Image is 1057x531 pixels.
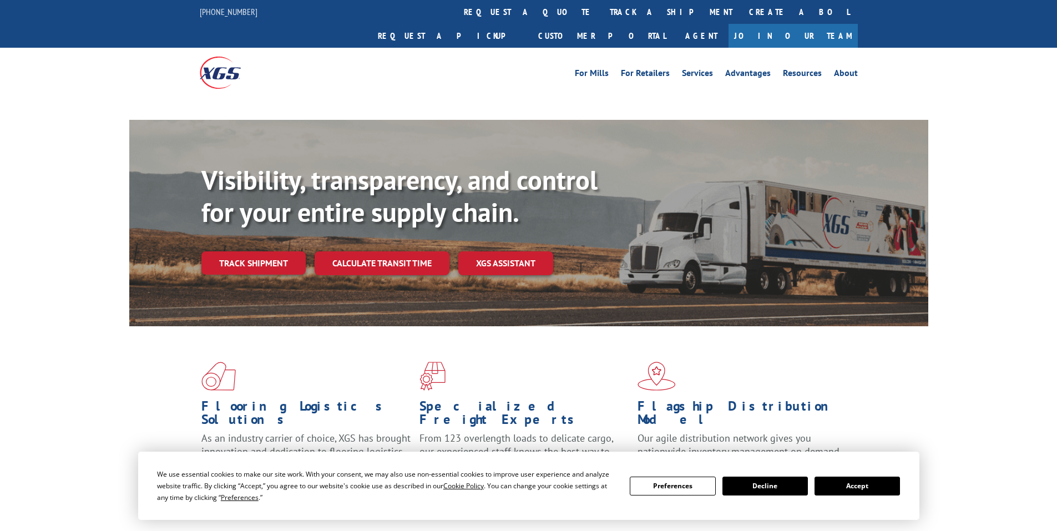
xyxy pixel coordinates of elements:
button: Decline [722,477,808,495]
b: Visibility, transparency, and control for your entire supply chain. [201,163,598,229]
a: Join Our Team [729,24,858,48]
button: Preferences [630,477,715,495]
img: xgs-icon-focused-on-flooring-red [419,362,446,391]
p: From 123 overlength loads to delicate cargo, our experienced staff knows the best way to move you... [419,432,629,481]
span: As an industry carrier of choice, XGS has brought innovation and dedication to flooring logistics... [201,432,411,471]
a: Request a pickup [370,24,530,48]
a: Customer Portal [530,24,674,48]
div: Cookie Consent Prompt [138,452,919,520]
span: Cookie Policy [443,481,484,490]
a: Agent [674,24,729,48]
div: We use essential cookies to make our site work. With your consent, we may also use non-essential ... [157,468,616,503]
button: Accept [815,477,900,495]
span: Preferences [221,493,259,502]
span: Our agile distribution network gives you nationwide inventory management on demand. [638,432,842,458]
img: xgs-icon-flagship-distribution-model-red [638,362,676,391]
img: xgs-icon-total-supply-chain-intelligence-red [201,362,236,391]
a: [PHONE_NUMBER] [200,6,257,17]
h1: Specialized Freight Experts [419,399,629,432]
a: XGS ASSISTANT [458,251,553,275]
a: For Retailers [621,69,670,81]
a: Resources [783,69,822,81]
a: Advantages [725,69,771,81]
a: Track shipment [201,251,306,275]
a: For Mills [575,69,609,81]
h1: Flooring Logistics Solutions [201,399,411,432]
a: About [834,69,858,81]
a: Calculate transit time [315,251,449,275]
a: Services [682,69,713,81]
h1: Flagship Distribution Model [638,399,847,432]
